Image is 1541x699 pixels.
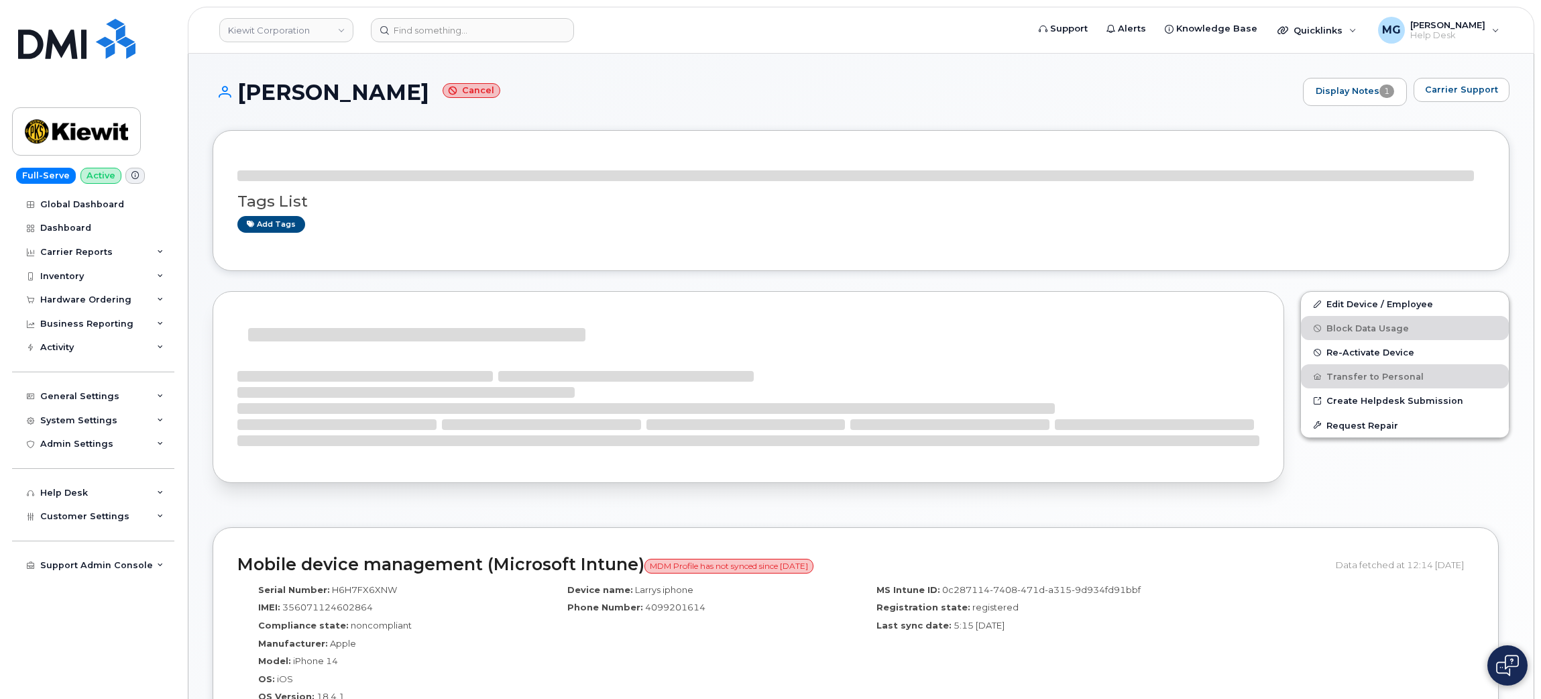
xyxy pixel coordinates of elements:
div: Data fetched at 12:14 [DATE] [1336,552,1474,578]
label: Manufacturer: [258,637,328,650]
span: 0c287114-7408-471d-a315-9d934fd91bbf [942,584,1141,595]
label: Phone Number: [567,601,643,614]
button: Request Repair [1301,413,1509,437]
label: Registration state: [876,601,970,614]
span: 4099201614 [645,602,705,612]
button: Block Data Usage [1301,316,1509,340]
a: Display Notes1 [1303,78,1407,106]
a: Edit Device / Employee [1301,292,1509,316]
a: Add tags [237,216,305,233]
label: Last sync date: [876,619,952,632]
label: Serial Number: [258,584,330,596]
button: Carrier Support [1414,78,1509,102]
span: registered [972,602,1019,612]
h2: Mobile device management (Microsoft Intune) [237,555,1326,574]
img: Open chat [1496,655,1519,676]
span: 5:15 [DATE] [954,620,1005,631]
label: Model: [258,655,291,667]
button: Transfer to Personal [1301,364,1509,388]
label: Device name: [567,584,633,596]
label: Compliance state: [258,619,349,632]
span: H6H7FX6XNW [332,584,397,595]
span: Re-Activate Device [1326,347,1414,358]
button: Re-Activate Device [1301,340,1509,364]
h3: Tags List [237,193,1485,210]
span: noncompliant [351,620,412,631]
span: iPhone 14 [293,655,338,666]
label: MS Intune ID: [876,584,940,596]
h1: [PERSON_NAME] [213,80,1296,104]
small: Cancel [443,83,500,99]
span: Apple [330,638,356,649]
label: OS: [258,673,275,686]
span: Carrier Support [1425,83,1498,96]
span: MDM Profile has not synced since [DATE] [644,559,813,574]
span: Larrys iphone [635,584,693,595]
label: IMEI: [258,601,280,614]
a: Create Helpdesk Submission [1301,388,1509,413]
span: 1 [1379,85,1394,98]
span: iOS [277,674,293,684]
span: 356071124602864 [282,602,373,612]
